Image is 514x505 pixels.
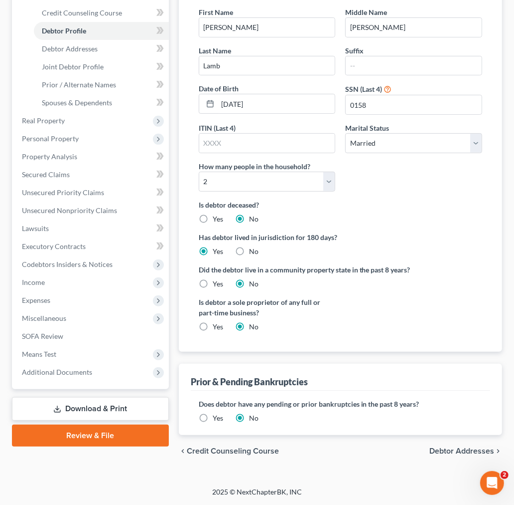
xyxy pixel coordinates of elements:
label: Did the debtor live in a community property state in the past 8 years? [199,264,482,275]
input: MM/DD/YYYY [218,94,335,113]
a: Unsecured Priority Claims [14,184,169,202]
label: Yes [213,279,223,289]
div: Prior & Pending Bankruptcies [191,376,308,388]
label: SSN (Last 4) [345,84,382,94]
a: SOFA Review [14,327,169,345]
span: Debtor Addresses [42,44,98,53]
span: Means Test [22,350,56,358]
input: XXXX [199,134,335,153]
span: SOFA Review [22,332,63,340]
span: 2 [501,471,509,479]
iframe: Intercom live chat [480,471,504,495]
label: Is debtor a sole proprietor of any full or part-time business? [199,297,336,318]
a: Download & Print [12,397,169,421]
a: Spouses & Dependents [34,94,169,112]
span: Credit Counseling Course [187,447,279,455]
label: Yes [213,247,223,256]
i: chevron_left [179,447,187,455]
label: Yes [213,322,223,332]
a: Review & File [12,425,169,447]
div: 2025 © NextChapterBK, INC [18,487,496,505]
label: No [249,322,258,332]
a: Unsecured Nonpriority Claims [14,202,169,220]
input: -- [346,56,482,75]
button: Debtor Addresses chevron_right [429,447,502,455]
label: Suffix [345,45,364,56]
span: Lawsuits [22,224,49,233]
i: chevron_right [494,447,502,455]
span: Unsecured Priority Claims [22,188,104,197]
label: No [249,247,258,256]
span: Codebtors Insiders & Notices [22,260,113,268]
label: First Name [199,7,233,17]
span: Secured Claims [22,170,70,179]
label: Yes [213,214,223,224]
label: Does debtor have any pending or prior bankruptcies in the past 8 years? [199,399,482,409]
label: ITIN (Last 4) [199,123,236,133]
span: Debtor Profile [42,26,86,35]
span: Executory Contracts [22,242,86,251]
label: No [249,214,258,224]
span: Spouses & Dependents [42,98,112,107]
span: Income [22,278,45,286]
label: Yes [213,413,223,423]
input: XXXX [346,95,482,114]
span: Joint Debtor Profile [42,62,104,71]
span: Miscellaneous [22,314,66,322]
a: Debtor Addresses [34,40,169,58]
input: -- [199,18,335,37]
a: Property Analysis [14,148,169,166]
label: Last Name [199,45,231,56]
a: Executory Contracts [14,238,169,255]
label: Marital Status [345,123,389,133]
input: M.I [346,18,482,37]
span: Debtor Addresses [429,447,494,455]
span: Property Analysis [22,152,77,161]
label: How many people in the household? [199,161,310,172]
span: Additional Documents [22,368,92,376]
label: Is debtor deceased? [199,200,482,210]
label: Has debtor lived in jurisdiction for 180 days? [199,232,482,243]
a: Lawsuits [14,220,169,238]
span: Expenses [22,296,50,304]
button: chevron_left Credit Counseling Course [179,447,279,455]
label: No [249,279,258,289]
a: Credit Counseling Course [34,4,169,22]
span: Real Property [22,116,65,125]
label: Middle Name [345,7,387,17]
span: Credit Counseling Course [42,8,122,17]
span: Unsecured Nonpriority Claims [22,206,117,215]
a: Joint Debtor Profile [34,58,169,76]
a: Secured Claims [14,166,169,184]
span: Personal Property [22,134,79,143]
label: Date of Birth [199,83,239,94]
a: Debtor Profile [34,22,169,40]
a: Prior / Alternate Names [34,76,169,94]
input: -- [199,56,335,75]
label: No [249,413,258,423]
span: Prior / Alternate Names [42,80,116,89]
